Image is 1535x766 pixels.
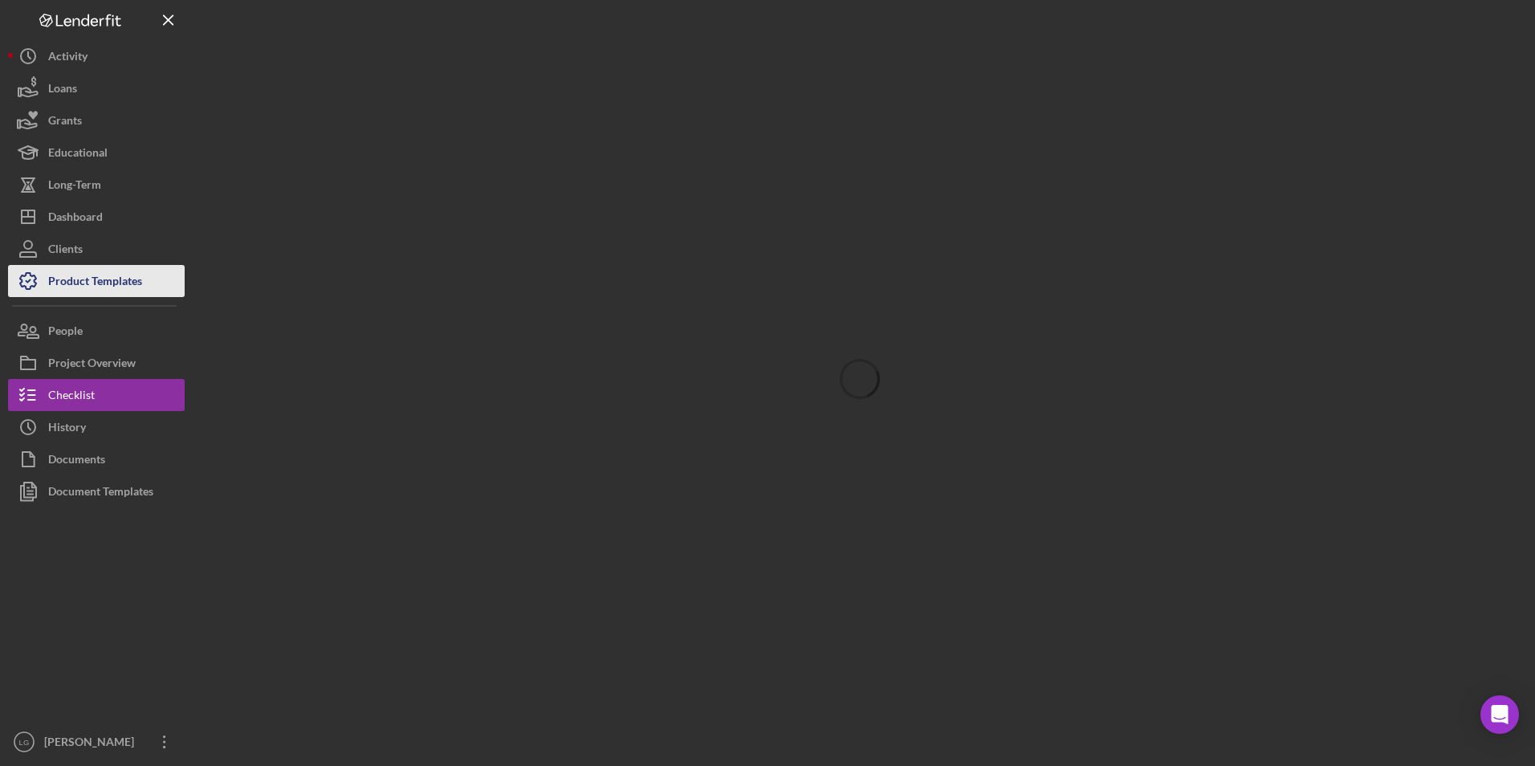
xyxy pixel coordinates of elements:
button: Document Templates [8,475,185,507]
button: History [8,411,185,443]
div: Educational [48,136,108,173]
div: History [48,411,86,447]
button: Clients [8,233,185,265]
div: Documents [48,443,105,479]
div: Loans [48,72,77,108]
button: Checklist [8,379,185,411]
div: Grants [48,104,82,141]
div: Dashboard [48,201,103,237]
button: Educational [8,136,185,169]
div: Open Intercom Messenger [1480,695,1519,734]
button: Activity [8,40,185,72]
text: LG [19,738,30,747]
button: Loans [8,72,185,104]
div: [PERSON_NAME] [40,726,145,762]
div: Activity [48,40,88,76]
div: Product Templates [48,265,142,301]
button: People [8,315,185,347]
button: Project Overview [8,347,185,379]
div: Checklist [48,379,95,415]
div: Project Overview [48,347,136,383]
button: LG[PERSON_NAME] [8,726,185,758]
div: People [48,315,83,351]
button: Product Templates [8,265,185,297]
button: Dashboard [8,201,185,233]
div: Long-Term [48,169,101,205]
div: Document Templates [48,475,153,511]
button: Documents [8,443,185,475]
div: Clients [48,233,83,269]
button: Grants [8,104,185,136]
button: Long-Term [8,169,185,201]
